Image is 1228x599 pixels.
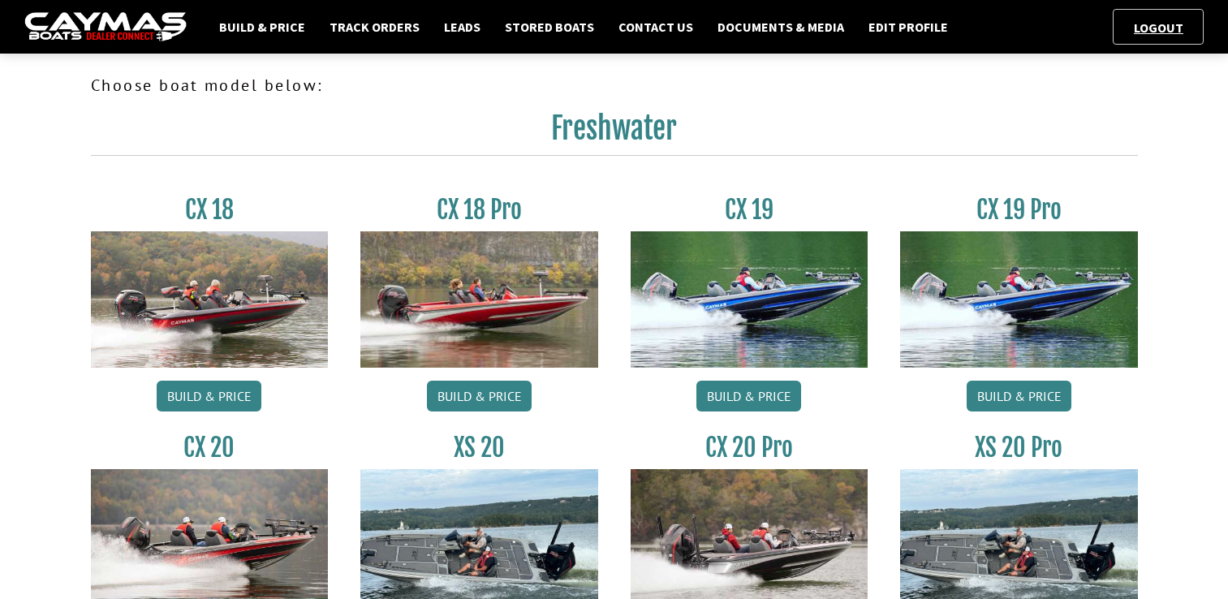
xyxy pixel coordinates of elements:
[91,73,1138,97] p: Choose boat model below:
[321,16,428,37] a: Track Orders
[610,16,701,37] a: Contact Us
[1126,19,1191,36] a: Logout
[91,231,329,368] img: CX-18S_thumbnail.jpg
[360,231,598,368] img: CX-18SS_thumbnail.jpg
[427,381,532,412] a: Build & Price
[436,16,489,37] a: Leads
[497,16,602,37] a: Stored Boats
[360,195,598,225] h3: CX 18 Pro
[967,381,1071,412] a: Build & Price
[24,12,187,42] img: caymas-dealer-connect-2ed40d3bc7270c1d8d7ffb4b79bf05adc795679939227970def78ec6f6c03838.gif
[91,195,329,225] h3: CX 18
[91,433,329,463] h3: CX 20
[900,231,1138,368] img: CX19_thumbnail.jpg
[157,381,261,412] a: Build & Price
[900,195,1138,225] h3: CX 19 Pro
[696,381,801,412] a: Build & Price
[709,16,852,37] a: Documents & Media
[91,110,1138,156] h2: Freshwater
[631,195,868,225] h3: CX 19
[860,16,956,37] a: Edit Profile
[631,433,868,463] h3: CX 20 Pro
[211,16,313,37] a: Build & Price
[360,433,598,463] h3: XS 20
[631,231,868,368] img: CX19_thumbnail.jpg
[900,433,1138,463] h3: XS 20 Pro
